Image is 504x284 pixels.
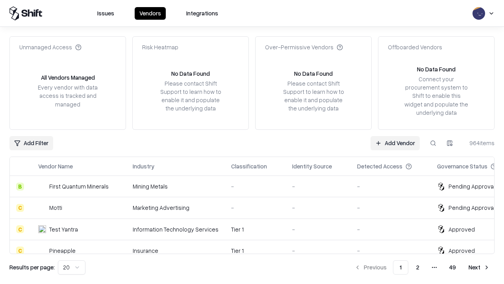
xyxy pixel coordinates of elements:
div: No Data Found [171,69,210,78]
button: 49 [443,260,462,275]
div: - [357,182,424,191]
div: Pending Approval [448,204,495,212]
div: 964 items [463,139,495,147]
div: B [16,183,24,191]
div: Tier 1 [231,225,280,234]
button: Issues [93,7,119,20]
div: Industry [133,162,154,170]
div: C [16,225,24,233]
div: Tier 1 [231,247,280,255]
button: 2 [410,260,426,275]
div: C [16,247,24,254]
div: - [231,182,280,191]
div: All Vendors Managed [41,73,95,82]
div: Motti [49,204,62,212]
div: Vendor Name [38,162,73,170]
p: Results per page: [9,263,55,271]
button: Next [464,260,495,275]
div: Mining Metals [133,182,219,191]
div: - [292,182,345,191]
button: 1 [393,260,408,275]
div: Insurance [133,247,219,255]
div: Unmanaged Access [19,43,82,51]
button: Integrations [182,7,223,20]
img: Test Yantra [38,225,46,233]
div: Risk Heatmap [142,43,178,51]
div: Governance Status [437,162,487,170]
div: Connect your procurement system to Shift to enable this widget and populate the underlying data [404,75,469,117]
div: - [292,247,345,255]
a: Add Vendor [371,136,420,150]
div: Classification [231,162,267,170]
div: Every vendor with data access is tracked and managed [35,83,100,108]
div: - [231,204,280,212]
div: - [292,204,345,212]
div: Please contact Shift Support to learn how to enable it and populate the underlying data [158,79,223,113]
div: C [16,204,24,212]
div: Pineapple [49,247,76,255]
button: Add Filter [9,136,53,150]
div: Information Technology Services [133,225,219,234]
img: Motti [38,204,46,212]
button: Vendors [135,7,166,20]
div: First Quantum Minerals [49,182,109,191]
div: Over-Permissive Vendors [265,43,343,51]
img: First Quantum Minerals [38,183,46,191]
div: Marketing Advertising [133,204,219,212]
div: Detected Access [357,162,402,170]
div: Pending Approval [448,182,495,191]
div: No Data Found [417,65,456,73]
nav: pagination [350,260,495,275]
div: - [292,225,345,234]
div: Identity Source [292,162,332,170]
div: Approved [448,225,475,234]
div: Offboarded Vendors [388,43,442,51]
img: Pineapple [38,247,46,254]
div: Approved [448,247,475,255]
div: No Data Found [294,69,333,78]
div: - [357,204,424,212]
div: Test Yantra [49,225,78,234]
div: - [357,247,424,255]
div: - [357,225,424,234]
div: Please contact Shift Support to learn how to enable it and populate the underlying data [281,79,346,113]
